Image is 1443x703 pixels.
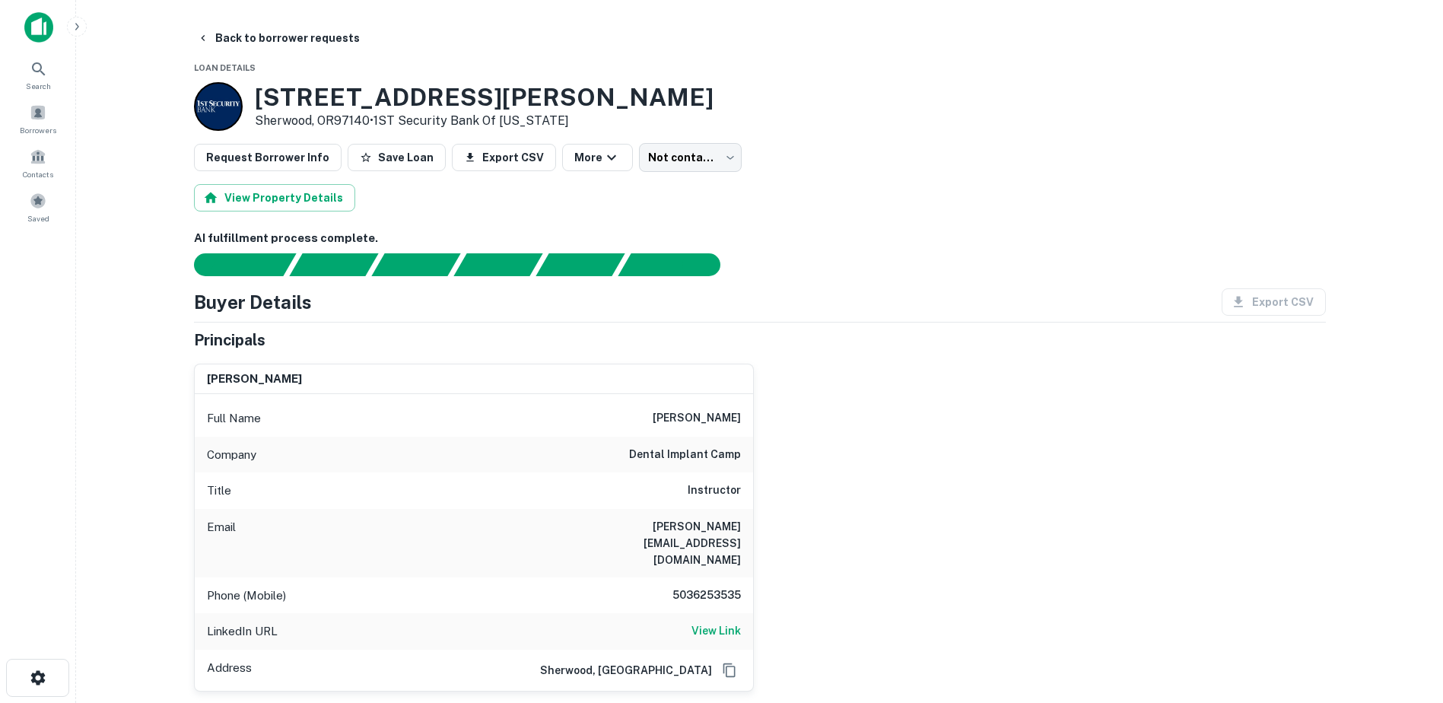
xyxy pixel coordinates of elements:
p: LinkedIn URL [207,622,278,641]
span: Loan Details [194,63,256,72]
a: View Link [691,622,741,641]
button: Copy Address [718,659,741,682]
img: capitalize-icon.png [24,12,53,43]
h6: [PERSON_NAME] [207,371,302,388]
a: 1ST Security Bank Of [US_STATE] [373,113,569,128]
a: Contacts [5,142,72,183]
h6: Sherwood, [GEOGRAPHIC_DATA] [528,662,712,679]
div: Sending borrower request to AI... [176,253,290,276]
a: Search [5,54,72,95]
button: More [562,144,633,171]
h5: Principals [194,329,265,351]
p: Company [207,446,256,464]
button: Request Borrower Info [194,144,342,171]
div: Principals found, still searching for contact information. This may take time... [536,253,625,276]
div: Documents found, AI parsing details... [371,253,460,276]
a: Borrowers [5,98,72,139]
div: Not contacted [639,143,742,172]
button: View Property Details [194,184,355,212]
h3: [STREET_ADDRESS][PERSON_NAME] [255,83,714,112]
h6: [PERSON_NAME] [653,409,741,428]
h6: [PERSON_NAME][EMAIL_ADDRESS][DOMAIN_NAME] [558,518,741,568]
p: Address [207,659,252,682]
p: Phone (Mobile) [207,587,286,605]
div: Principals found, AI now looking for contact information... [453,253,542,276]
p: Email [207,518,236,568]
h4: Buyer Details [194,288,312,316]
p: Sherwood, OR97140 • [255,112,714,130]
a: Saved [5,186,72,227]
span: Contacts [23,168,53,180]
h6: View Link [691,622,741,639]
h6: AI fulfillment process complete. [194,230,1326,247]
button: Back to borrower requests [191,24,366,52]
h6: Instructor [688,482,741,500]
p: Full Name [207,409,261,428]
h6: 5036253535 [650,587,741,605]
h6: dental implant camp [629,446,741,464]
iframe: Chat Widget [1367,581,1443,654]
div: Your request is received and processing... [289,253,378,276]
div: AI fulfillment process complete. [618,253,739,276]
button: Save Loan [348,144,446,171]
span: Borrowers [20,124,56,136]
p: Title [207,482,231,500]
button: Export CSV [452,144,556,171]
span: Saved [27,212,49,224]
span: Search [26,80,51,92]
